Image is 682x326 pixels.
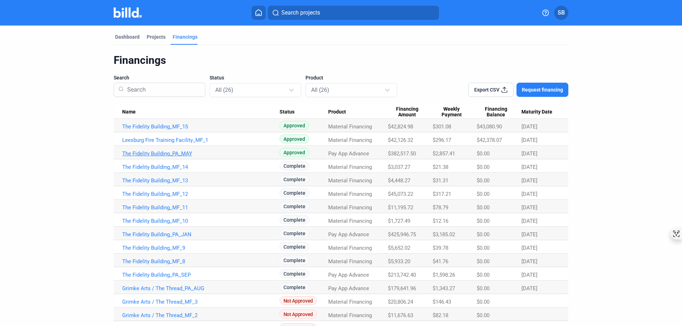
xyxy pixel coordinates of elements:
div: Financing Amount [388,106,433,118]
span: Material Financing [328,164,372,170]
span: $0.00 [477,191,489,197]
span: $0.00 [477,177,489,184]
span: SB [558,9,565,17]
span: $5,933.20 [388,258,410,265]
div: Status [280,109,328,115]
span: $0.00 [477,164,489,170]
span: Export CSV [474,86,499,93]
span: $11,676.63 [388,312,413,319]
span: $0.00 [477,258,489,265]
span: $78.79 [433,204,448,211]
span: [DATE] [521,177,537,184]
span: $382,517.50 [388,150,416,157]
a: The Fidelity Building_MF_12 [122,191,280,197]
span: Material Financing [328,123,372,130]
span: Material Financing [328,137,372,143]
a: The Fidelity Building_MF_10 [122,218,280,224]
span: Complete [280,229,309,238]
a: The Fidelity Building_MF_14 [122,164,280,170]
span: [DATE] [521,272,537,278]
span: Pay App Advance [328,285,369,292]
a: The Fidelity Building_PA_SEP [122,272,280,278]
span: Material Financing [328,204,372,211]
span: [DATE] [521,204,537,211]
span: Maturity Date [521,109,552,115]
a: The Fidelity Building_MF_9 [122,245,280,251]
mat-select-trigger: All (26) [311,87,329,93]
a: The Fidelity Building_MF_8 [122,258,280,265]
img: Billd Company Logo [114,7,142,18]
span: Search [114,74,129,81]
span: Status [280,109,294,115]
span: [DATE] [521,285,537,292]
div: Maturity Date [521,109,560,115]
span: [DATE] [521,123,537,130]
a: The Fidelity Building_MF_11 [122,204,280,211]
span: [DATE] [521,218,537,224]
span: $45,073.22 [388,191,413,197]
div: Financing Balance [477,106,521,118]
a: Leesburg Fire Training Facility_MF_1 [122,137,280,143]
button: Search projects [268,6,439,20]
div: Financings [114,54,568,67]
span: Request financing [522,86,563,93]
div: Projects [147,33,166,40]
span: $1,343.27 [433,285,455,292]
span: $42,378.07 [477,137,502,143]
span: Complete [280,242,309,251]
span: $0.00 [477,245,489,251]
span: Not Approved [280,310,317,319]
span: $0.00 [477,218,489,224]
span: $42,126.32 [388,137,413,143]
a: The Fidelity Building_PA_MAY [122,150,280,157]
button: SB [554,6,568,20]
span: Material Financing [328,258,372,265]
a: Grimke Arts / The Thread_MF_2 [122,312,280,319]
span: [DATE] [521,245,537,251]
span: Approved [280,134,309,143]
span: Complete [280,175,309,184]
span: Material Financing [328,177,372,184]
span: Material Financing [328,312,372,319]
span: [DATE] [521,164,537,170]
span: $11,195.72 [388,204,413,211]
button: Request financing [516,83,568,97]
span: $43,080.90 [477,123,502,130]
span: $1,727.49 [388,218,410,224]
span: Pay App Advance [328,272,369,278]
span: Approved [280,121,309,130]
span: $82.18 [433,312,448,319]
span: $3,037.27 [388,164,410,170]
span: $20,806.24 [388,299,413,305]
span: [DATE] [521,231,537,238]
span: Complete [280,202,309,211]
div: Dashboard [115,33,140,40]
span: $425,946.75 [388,231,416,238]
span: Name [122,109,136,115]
span: Search projects [281,9,320,17]
span: [DATE] [521,191,537,197]
span: Complete [280,215,309,224]
span: $0.00 [477,285,489,292]
span: Pay App Advance [328,231,369,238]
span: [DATE] [521,137,537,143]
span: $42,824.98 [388,123,413,130]
span: Complete [280,188,309,197]
span: $0.00 [477,312,489,319]
span: $12.16 [433,218,448,224]
span: $39.78 [433,245,448,251]
span: Product [328,109,346,115]
span: $301.08 [433,123,451,130]
span: Not Approved [280,296,317,305]
span: Financing Amount [388,106,426,118]
span: $0.00 [477,272,489,278]
span: $0.00 [477,299,489,305]
a: The Fidelity Building_MF_15 [122,123,280,130]
mat-select-trigger: All (26) [215,87,233,93]
span: $31.31 [433,177,448,184]
div: Financings [173,33,197,40]
span: Material Financing [328,218,372,224]
span: $41.76 [433,258,448,265]
span: $3,185.02 [433,231,455,238]
span: Complete [280,161,309,170]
